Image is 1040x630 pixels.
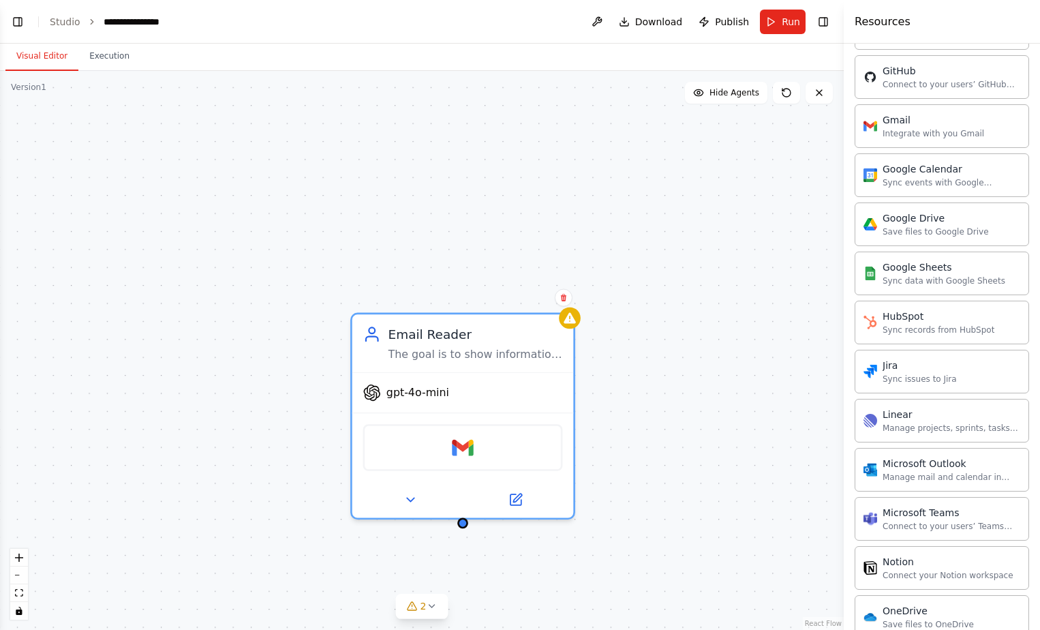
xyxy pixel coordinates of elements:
a: React Flow attribution [805,620,842,627]
img: OneDrive [863,610,877,624]
div: Connect to your users’ GitHub accounts [883,79,1020,90]
img: GitHub [863,70,877,84]
div: Google Calendar [883,162,1020,176]
button: Show left sidebar [8,12,27,31]
img: Google Calendar [863,168,877,182]
h4: Resources [855,14,911,30]
nav: breadcrumb [50,15,171,29]
div: Google Sheets [883,260,1005,274]
img: Linear [863,414,877,427]
div: Notion [883,555,1013,569]
div: Sync issues to Jira [883,374,957,385]
div: Jira [883,359,957,372]
button: Hide right sidebar [814,12,833,31]
img: Microsoft Teams [863,512,877,526]
img: Gmail [863,119,877,133]
div: Microsoft Teams [883,506,1020,520]
img: Microsoft Outlook [863,463,877,477]
div: Save files to Google Drive [883,226,989,237]
button: Open in side panel [465,489,566,511]
div: Manage mail and calendar in Outlook [883,472,1020,483]
div: OneDrive [883,604,974,618]
button: Delete node [555,289,572,307]
button: zoom in [10,549,28,567]
img: Gmail [452,437,474,459]
div: Integrate with you Gmail [883,128,984,139]
span: 2 [420,599,427,613]
div: Sync events with Google Calendar [883,177,1020,188]
span: Hide Agents [709,87,759,98]
img: Google Drive [863,217,877,231]
span: Download [635,15,683,29]
div: Email Reader [388,325,562,343]
div: Email ReaderThe goal is to show information of booking for bowling games and coordinate with the ... [350,313,575,520]
span: Run [782,15,800,29]
button: Execution [78,42,140,71]
button: Run [760,10,806,34]
button: 2 [396,594,448,619]
button: Visual Editor [5,42,78,71]
img: HubSpot [863,316,877,329]
div: React Flow controls [10,549,28,620]
div: The goal is to show information of booking for bowling games and coordinate with the booking sche... [388,347,562,361]
button: toggle interactivity [10,602,28,620]
button: zoom out [10,567,28,584]
div: HubSpot [883,310,994,323]
div: Connect your Notion workspace [883,570,1013,581]
div: Gmail [883,113,984,127]
div: Google Drive [883,211,989,225]
div: Manage projects, sprints, tasks, and bug tracking in Linear [883,423,1020,434]
button: fit view [10,584,28,602]
span: gpt-4o-mini [386,385,449,400]
div: GitHub [883,64,1020,78]
div: Version 1 [11,82,46,93]
div: Microsoft Outlook [883,457,1020,470]
button: Download [613,10,688,34]
div: Save files to OneDrive [883,619,974,630]
span: Publish [715,15,749,29]
img: Jira [863,365,877,378]
img: Notion [863,561,877,575]
div: Sync records from HubSpot [883,325,994,335]
div: Sync data with Google Sheets [883,275,1005,286]
a: Studio [50,16,80,27]
img: Google Sheets [863,267,877,280]
button: Hide Agents [685,82,767,104]
div: Linear [883,408,1020,421]
button: Publish [693,10,754,34]
div: Connect to your users’ Teams workspaces [883,521,1020,532]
